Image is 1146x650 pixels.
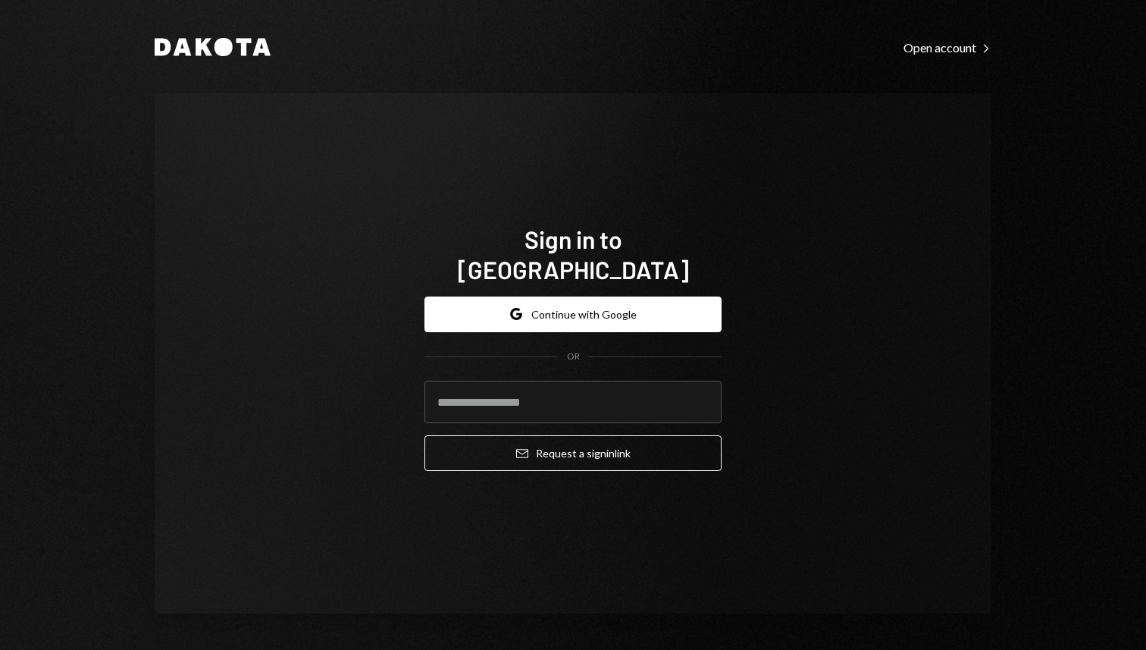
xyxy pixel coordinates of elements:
div: OR [567,350,580,363]
div: Open account [903,40,991,55]
button: Request a signinlink [424,435,722,471]
button: Continue with Google [424,297,722,332]
a: Open account [903,39,991,55]
h1: Sign in to [GEOGRAPHIC_DATA] [424,224,722,284]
